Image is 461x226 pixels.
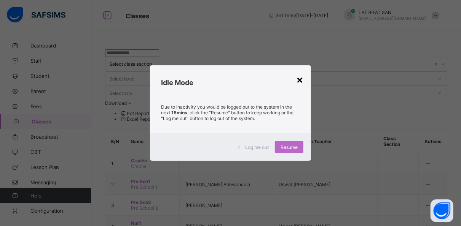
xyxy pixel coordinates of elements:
strong: 15mins [172,110,188,115]
div: × [296,73,303,86]
span: Resume [281,144,298,150]
button: Open asap [431,199,453,222]
h2: Idle Mode [161,79,300,87]
p: Due to inactivity you would be logged out to the system in the next , click the "Resume" button t... [161,104,300,121]
span: Log me out [245,144,269,150]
